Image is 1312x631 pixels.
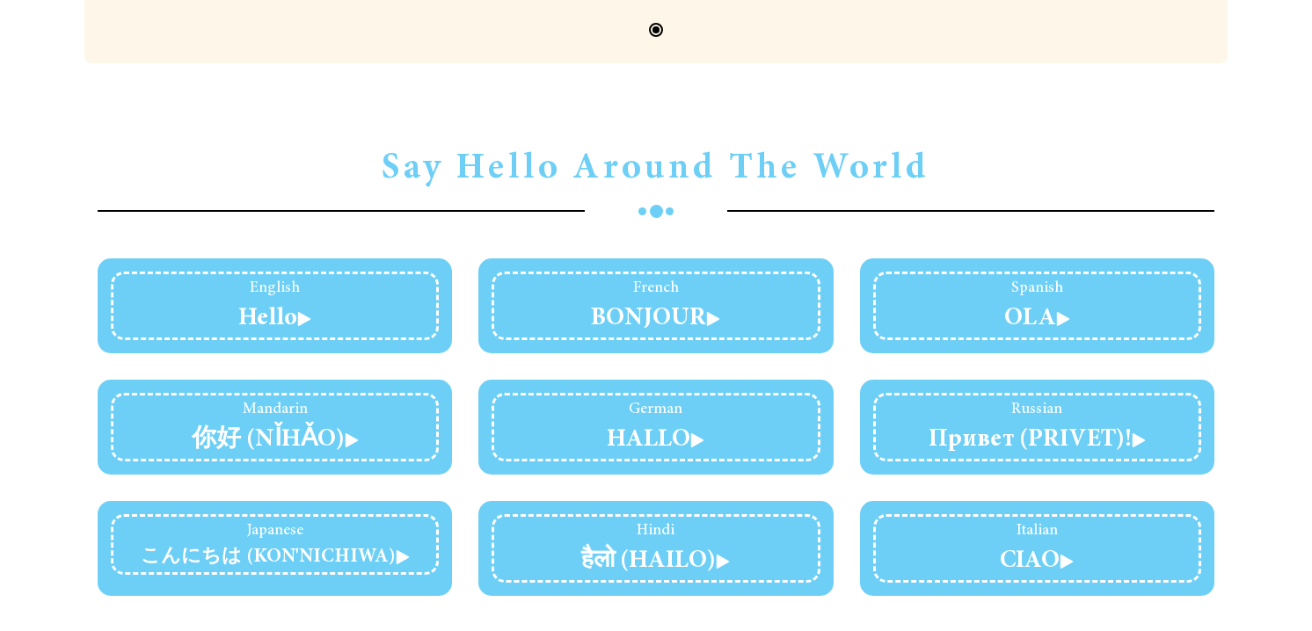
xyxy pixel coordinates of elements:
[1060,555,1074,569] img: white-play-button.png
[607,428,704,453] span: HALLO
[929,402,1146,450] a: Russian Привет (PRIVET)!
[929,428,1146,453] span: Привет (PRIVET)!
[1004,307,1070,331] span: OLA
[1000,523,1074,571] a: Italian CIAO
[690,433,704,447] img: white-play-button.png
[1056,312,1070,326] img: white-play-button.png
[581,523,730,571] a: Hindi हैलो (HAILO)
[581,549,730,574] span: हैलो (HAILO)
[649,23,663,37] button: Page 1
[1132,433,1146,447] img: white-play-button.png
[1004,280,1070,329] a: Spanish OLA
[141,523,410,566] a: Japanese こんにちは (KON'NICHIWA)
[238,307,311,331] span: Hello
[607,402,704,450] a: German HALLO
[345,433,359,447] img: white-play-button.png
[1000,549,1074,574] span: CIAO
[591,280,720,329] a: French BONJOUR
[396,550,410,564] img: white-play-button.png
[192,428,359,453] span: 你好 (NǏHǍO)
[591,307,720,331] span: BONJOUR
[192,402,359,450] a: Mandarin 你好 (NǏHǍO)
[238,280,311,329] a: English Hello
[297,312,311,326] img: white-play-button.png
[382,150,929,187] span: Say hello Around The World
[716,555,730,569] img: white-play-button.png
[706,312,720,326] img: white-play-button.png
[141,548,410,567] span: こんにちは (KON'NICHIWA)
